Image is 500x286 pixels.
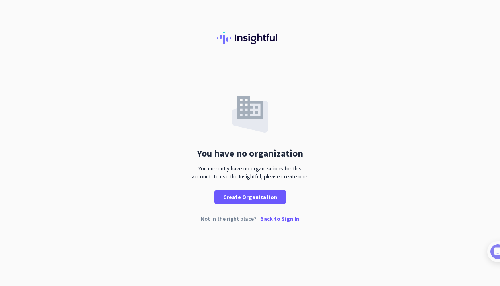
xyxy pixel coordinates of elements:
p: Back to Sign In [260,216,299,222]
img: Insightful [217,32,284,44]
div: You currently have no organizations for this account. To use the Insightful, please create one. [189,164,312,180]
div: You have no organization [197,149,303,158]
span: Create Organization [223,193,277,201]
button: Create Organization [214,190,286,204]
